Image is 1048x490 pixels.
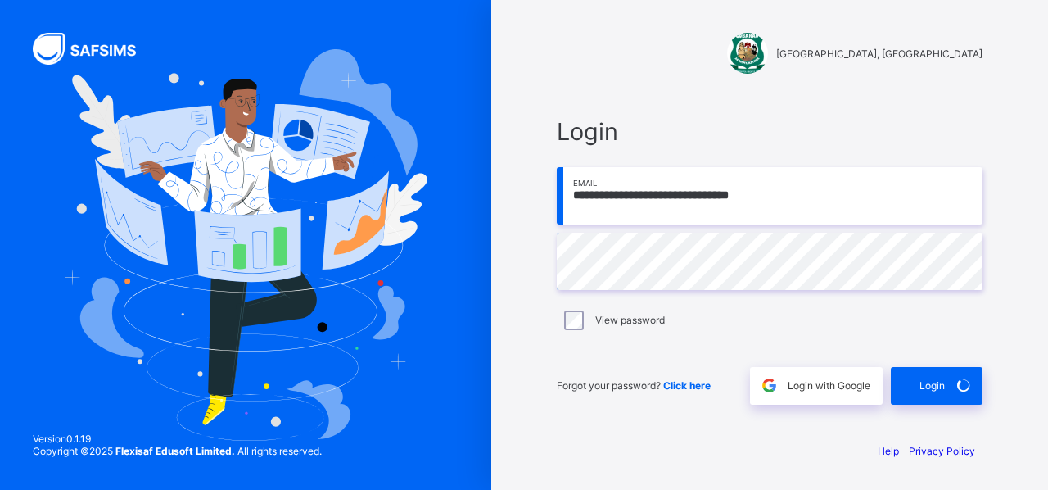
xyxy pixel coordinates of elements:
[557,379,711,392] span: Forgot your password?
[788,379,870,392] span: Login with Google
[595,314,665,326] label: View password
[919,379,945,392] span: Login
[557,117,982,146] span: Login
[33,33,156,65] img: SAFSIMS Logo
[760,376,779,395] img: google.396cfc9801f0270233282035f929180a.svg
[33,445,322,457] span: Copyright © 2025 All rights reserved.
[878,445,899,457] a: Help
[64,49,428,441] img: Hero Image
[909,445,975,457] a: Privacy Policy
[115,445,235,457] strong: Flexisaf Edusoft Limited.
[663,379,711,392] a: Click here
[33,433,322,445] span: Version 0.1.19
[776,48,982,60] span: [GEOGRAPHIC_DATA], [GEOGRAPHIC_DATA]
